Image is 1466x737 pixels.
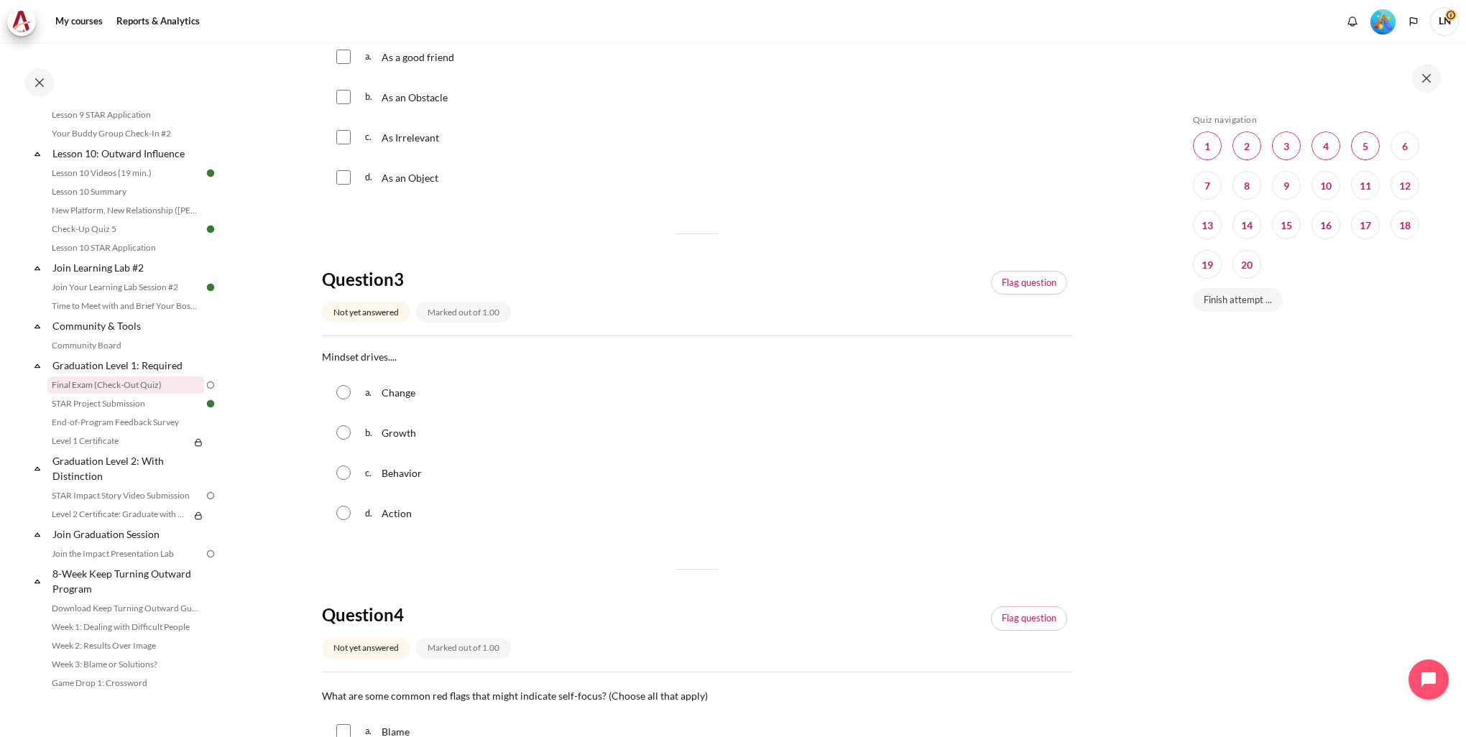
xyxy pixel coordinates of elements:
[47,279,204,296] a: Join Your Learning Lab Session #2
[1391,210,1419,239] a: 18
[47,239,204,256] a: Lesson 10 STAR Application
[47,106,204,124] a: Lesson 9 STAR Application
[365,421,379,444] span: b.
[1370,8,1396,34] div: Level #5
[991,606,1067,631] a: Flagged
[416,638,511,659] div: Marked out of 1.00
[365,166,379,189] span: d.
[1232,250,1261,279] a: 20
[1193,131,1222,160] a: 1
[30,261,45,275] span: Collapse
[1391,131,1419,160] a: 6
[50,7,108,36] a: My courses
[204,223,217,236] img: Done
[1232,131,1261,160] a: 2
[204,397,217,410] img: Done
[322,302,410,323] div: Not yet answered
[382,386,415,399] span: Change
[1342,11,1363,32] div: Show notification window with no new notifications
[1272,171,1301,200] a: 9
[7,7,43,36] a: Architeck Architeck
[50,356,204,375] a: Graduation Level 1: Required
[47,693,204,710] a: Week 4: Applying the Pyramid
[365,461,379,484] span: c.
[11,11,32,32] img: Architeck
[1272,210,1301,239] a: 15
[1311,171,1340,200] a: 10
[47,221,204,238] a: Check-Up Quiz 5
[30,574,45,588] span: Collapse
[1351,131,1380,160] a: 5
[50,144,204,163] a: Lesson 10: Outward Influence
[382,172,438,184] span: As an Object
[47,675,204,692] a: Game Drop 1: Crossword
[50,451,204,486] a: Graduation Level 2: With Distinction
[47,297,204,315] a: Time to Meet with and Brief Your Boss #2
[365,501,379,524] span: d.
[382,51,454,63] span: As a good friend
[47,432,190,450] a: Level 1 Certificate
[382,91,448,103] span: As an Obstacle
[47,376,204,394] a: Final Exam (Check-Out Quiz)
[47,637,204,654] a: Week 2: Results Over Image
[1311,131,1340,160] a: 4
[322,268,593,290] h4: Question
[1430,7,1459,36] span: LN
[30,358,45,373] span: Collapse
[382,507,412,519] span: Action
[30,319,45,333] span: Collapse
[204,489,217,502] img: To do
[1193,114,1434,126] h5: Quiz navigation
[47,618,204,636] a: Week 1: Dealing with Difficult People
[47,337,204,354] a: Community Board
[1232,210,1261,239] a: 14
[394,269,404,289] span: 3
[30,461,45,476] span: Collapse
[394,604,404,625] span: 4
[382,467,422,479] span: Behavior
[1193,171,1222,200] a: 7
[1193,210,1222,239] a: 13
[382,427,416,439] span: Growth
[365,381,379,404] span: a.
[47,545,204,562] a: Join the Impact Presentation Lab
[50,258,204,277] a: Join Learning Lab #2
[47,164,204,182] a: Lesson 10 Videos (19 min.)
[47,414,204,431] a: End-of-Program Feedback Survey
[1403,11,1424,32] button: Languages
[1311,210,1340,239] a: 16
[30,147,45,161] span: Collapse
[204,547,217,560] img: To do
[1365,8,1401,34] a: Level #5
[322,351,397,363] span: Mindset drives....
[50,316,204,335] a: Community & Tools
[47,600,204,617] a: Download Keep Turning Outward Guide
[1193,114,1434,320] section: Blocks
[50,564,204,598] a: 8-Week Keep Turning Outward Program
[1391,171,1419,200] a: 12
[322,603,593,626] h4: Question
[1351,210,1380,239] a: 17
[47,487,204,504] a: STAR Impact Story Video Submission
[416,302,511,323] div: Marked out of 1.00
[1193,288,1283,312] a: Finish attempt ...
[1193,250,1222,279] a: 19
[47,125,204,142] a: Your Buddy Group Check-In #2
[47,202,204,219] a: New Platform, New Relationship ([PERSON_NAME]'s Story)
[204,379,217,391] img: To do
[322,690,708,702] span: What are some common red flags that might indicate self-focus? (Choose all that apply)
[47,506,190,523] a: Level 2 Certificate: Graduate with Distinction
[382,131,439,144] span: As Irrelevant
[1430,7,1459,36] a: User menu
[322,638,410,659] div: Not yet answered
[1272,131,1301,160] a: 3
[111,7,205,36] a: Reports & Analytics
[1351,171,1380,200] a: 11
[50,524,204,544] a: Join Graduation Session
[204,167,217,180] img: Done
[204,281,217,294] img: Done
[30,527,45,542] span: Collapse
[365,45,379,68] span: a.
[365,85,379,108] span: b.
[365,126,379,149] span: c.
